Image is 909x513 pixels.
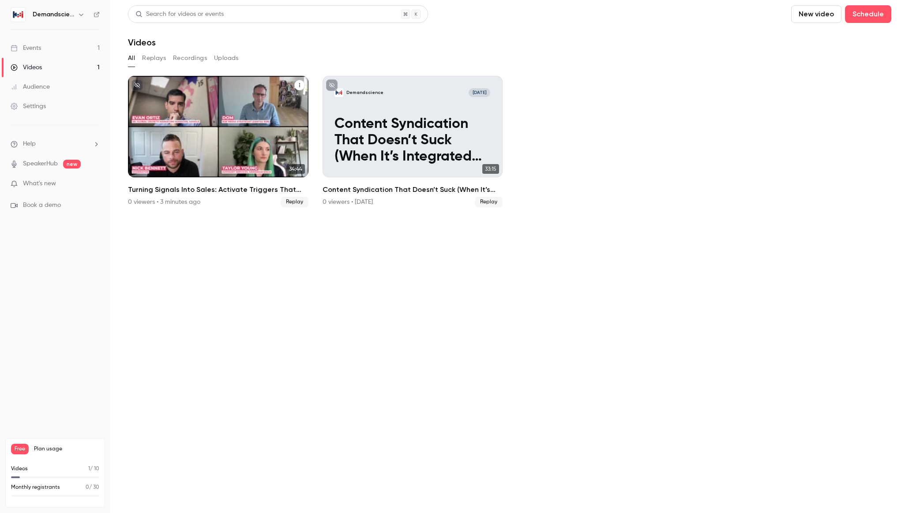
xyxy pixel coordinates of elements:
[11,82,50,91] div: Audience
[128,184,308,195] h2: Turning Signals Into Sales: Activate Triggers That Matter
[281,197,308,207] span: Replay
[11,7,25,22] img: Demandscience
[323,76,503,207] a: Content Syndication That Doesn’t Suck (When It’s Integrated Right)Demandscience[DATE]Content Synd...
[88,466,90,472] span: 1
[334,88,343,97] img: Content Syndication That Doesn’t Suck (When It’s Integrated Right)
[334,116,490,165] p: Content Syndication That Doesn’t Suck (When It’s Integrated Right)
[128,5,891,508] section: Videos
[791,5,841,23] button: New video
[11,444,29,454] span: Free
[11,63,42,72] div: Videos
[135,10,224,19] div: Search for videos or events
[128,198,200,206] div: 0 viewers • 3 minutes ago
[23,201,61,210] span: Book a demo
[128,51,135,65] button: All
[11,102,46,111] div: Settings
[173,51,207,65] button: Recordings
[11,465,28,473] p: Videos
[346,90,383,96] p: Demandscience
[128,37,156,48] h1: Videos
[128,76,308,207] li: Turning Signals Into Sales: Activate Triggers That Matter
[23,139,36,149] span: Help
[142,51,166,65] button: Replays
[128,76,891,207] ul: Videos
[63,160,81,169] span: new
[128,76,308,207] a: 34:44Turning Signals Into Sales: Activate Triggers That Matter0 viewers • 3 minutes agoReplay
[11,139,100,149] li: help-dropdown-opener
[23,159,58,169] a: SpeakerHub
[86,483,99,491] p: / 30
[469,88,491,97] span: [DATE]
[845,5,891,23] button: Schedule
[88,465,99,473] p: / 10
[33,10,74,19] h6: Demandscience
[131,79,143,91] button: unpublished
[34,446,99,453] span: Plan usage
[11,483,60,491] p: Monthly registrants
[323,76,503,207] li: Content Syndication That Doesn’t Suck (When It’s Integrated Right)
[214,51,239,65] button: Uploads
[23,179,56,188] span: What's new
[326,79,338,91] button: unpublished
[11,44,41,52] div: Events
[475,197,503,207] span: Replay
[86,485,89,490] span: 0
[323,198,373,206] div: 0 viewers • [DATE]
[482,164,499,174] span: 33:15
[323,184,503,195] h2: Content Syndication That Doesn’t Suck (When It’s Integrated Right)
[286,164,305,174] span: 34:44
